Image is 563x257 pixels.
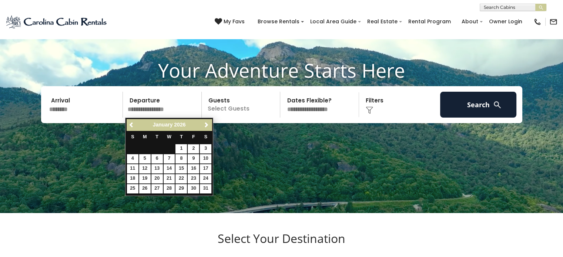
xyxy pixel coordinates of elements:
a: 28 [164,184,175,193]
a: Local Area Guide [306,16,360,27]
a: 31 [200,184,211,193]
a: Next [202,120,211,129]
a: 15 [175,164,187,173]
a: 3 [200,144,211,153]
a: 8 [175,154,187,163]
a: 26 [139,184,151,193]
a: Previous [127,120,137,129]
a: 19 [139,174,151,183]
span: Sunday [131,134,134,139]
span: Friday [192,134,195,139]
a: 5 [139,154,151,163]
a: 18 [127,174,138,183]
a: 4 [127,154,138,163]
a: 30 [188,184,199,193]
span: Wednesday [167,134,171,139]
a: Owner Login [485,16,526,27]
a: About [458,16,482,27]
a: 25 [127,184,138,193]
a: 13 [151,164,163,173]
a: 12 [139,164,151,173]
img: search-regular-white.png [493,100,502,109]
a: Real Estate [363,16,401,27]
button: Search [440,92,517,118]
a: 21 [164,174,175,183]
span: Next [204,122,210,128]
a: 27 [151,184,163,193]
span: January [153,122,173,128]
a: 1 [175,144,187,153]
span: Previous [129,122,135,128]
a: 6 [151,154,163,163]
a: 22 [175,174,187,183]
a: 9 [188,154,199,163]
span: Thursday [180,134,183,139]
a: Rental Program [405,16,455,27]
span: 2026 [174,122,185,128]
img: Blue-2.png [6,14,108,29]
a: 29 [175,184,187,193]
p: Select Guests [204,92,280,118]
a: 20 [151,174,163,183]
a: My Favs [215,18,247,26]
a: 7 [164,154,175,163]
a: 24 [200,174,211,183]
a: 14 [164,164,175,173]
a: Browse Rentals [254,16,303,27]
span: My Favs [224,18,245,26]
img: filter--v1.png [366,106,373,114]
img: mail-regular-black.png [549,18,557,26]
a: 2 [188,144,199,153]
img: phone-regular-black.png [533,18,542,26]
a: 10 [200,154,211,163]
h1: Your Adventure Starts Here [6,59,557,82]
span: Monday [143,134,147,139]
a: 17 [200,164,211,173]
a: 23 [188,174,199,183]
span: Tuesday [155,134,158,139]
a: 11 [127,164,138,173]
span: Saturday [204,134,207,139]
a: 16 [188,164,199,173]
